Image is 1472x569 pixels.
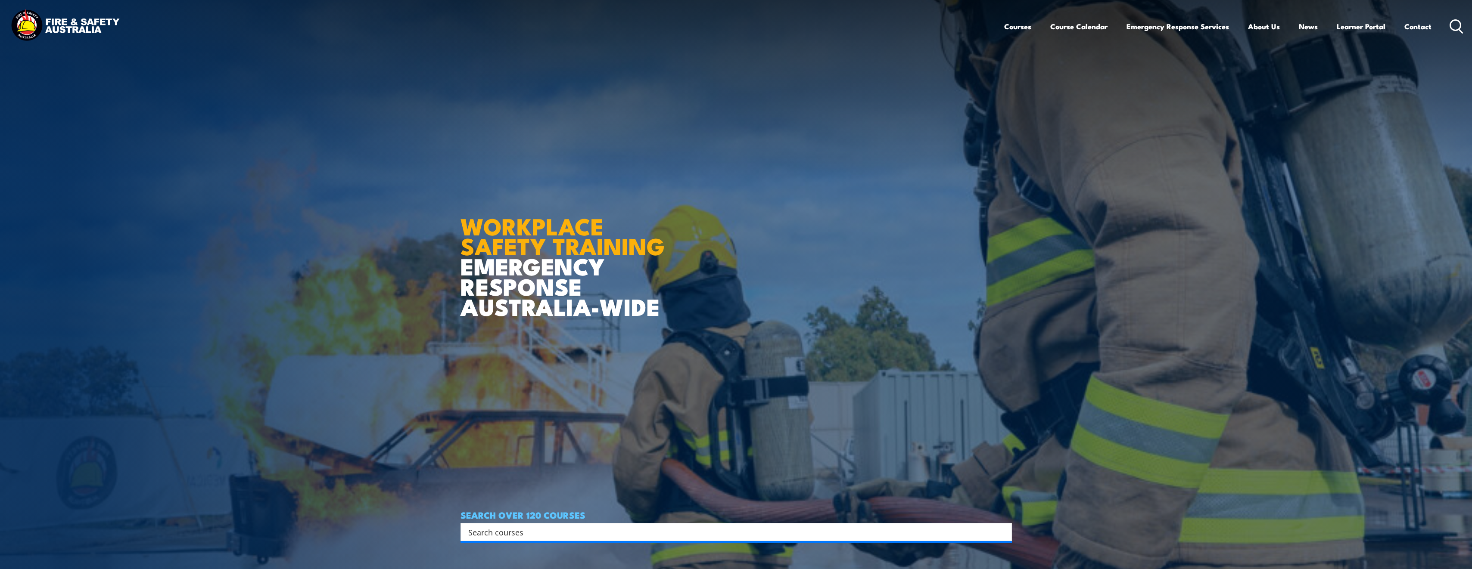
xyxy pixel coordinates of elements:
strong: WORKPLACE SAFETY TRAINING [461,207,665,263]
form: Search form [470,526,995,538]
h4: SEARCH OVER 120 COURSES [461,510,1012,520]
a: Emergency Response Services [1127,15,1229,38]
a: Course Calendar [1050,15,1108,38]
a: Contact [1404,15,1432,38]
input: Search input [468,526,993,538]
a: About Us [1248,15,1280,38]
a: Courses [1004,15,1031,38]
h1: EMERGENCY RESPONSE AUSTRALIA-WIDE [461,194,671,316]
a: Learner Portal [1337,15,1385,38]
button: Search magnifier button [997,526,1009,538]
a: News [1299,15,1318,38]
